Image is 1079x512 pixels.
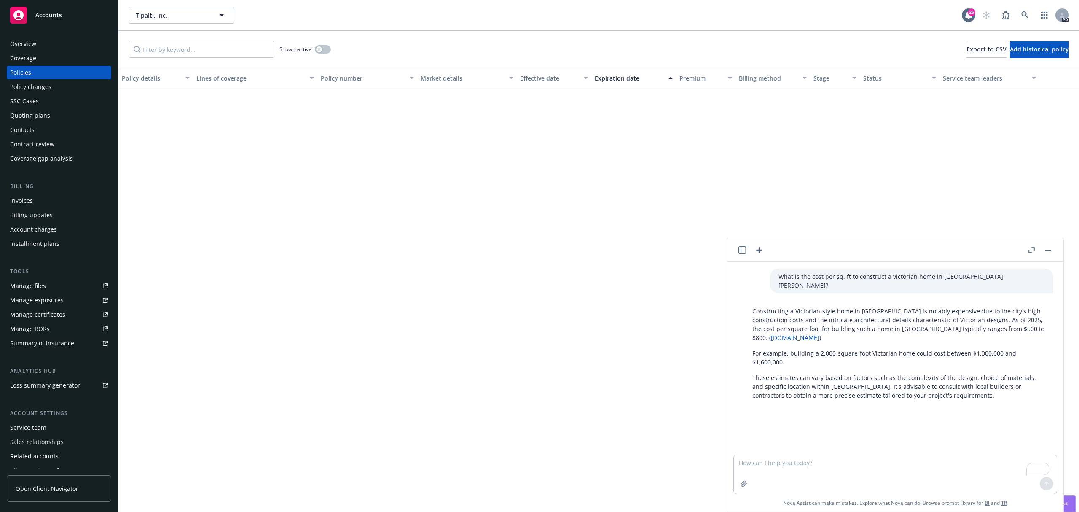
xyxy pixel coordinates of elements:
[517,68,591,88] button: Effective date
[10,66,31,79] div: Policies
[421,74,504,83] div: Market details
[118,68,193,88] button: Policy details
[860,68,939,88] button: Status
[321,74,404,83] div: Policy number
[7,379,111,392] a: Loss summary generator
[679,74,723,83] div: Premium
[7,208,111,222] a: Billing updates
[520,74,579,83] div: Effective date
[771,334,819,342] a: [DOMAIN_NAME]
[591,68,676,88] button: Expiration date
[966,41,1007,58] button: Export to CSV
[778,272,1045,290] p: What is the cost per sq. ft to construct a victorian home in [GEOGRAPHIC_DATA][PERSON_NAME]?
[7,51,111,65] a: Coverage
[1036,7,1053,24] a: Switch app
[752,373,1045,400] p: These estimates can vary based on factors such as the complexity of the design, choice of materia...
[595,74,663,83] div: Expiration date
[783,494,1007,512] span: Nova Assist can make mistakes. Explore what Nova can do: Browse prompt library for and
[813,74,847,83] div: Stage
[10,80,51,94] div: Policy changes
[1001,499,1007,507] a: TR
[10,322,50,336] div: Manage BORs
[10,223,57,236] div: Account charges
[7,237,111,251] a: Installment plans
[10,208,53,222] div: Billing updates
[7,421,111,434] a: Service team
[279,46,311,53] span: Show inactive
[35,12,62,19] span: Accounts
[10,152,73,165] div: Coverage gap analysis
[752,307,1045,342] p: Constructing a Victorian-style home in [GEOGRAPHIC_DATA] is notably expensive due to the city's h...
[10,194,33,207] div: Invoices
[939,68,1039,88] button: Service team leaders
[317,68,417,88] button: Policy number
[10,94,39,108] div: SSC Cases
[10,279,46,293] div: Manage files
[7,367,111,375] div: Analytics hub
[7,80,111,94] a: Policy changes
[193,68,317,88] button: Lines of coverage
[7,279,111,293] a: Manage files
[10,435,64,449] div: Sales relationships
[10,308,65,321] div: Manage certificates
[7,223,111,236] a: Account charges
[7,123,111,137] a: Contacts
[7,337,111,350] a: Summary of insurance
[863,74,927,83] div: Status
[10,51,36,65] div: Coverage
[752,349,1045,366] p: For example, building a 2,000-square-foot Victorian home could cost between $1,000,000 and $1,600...
[10,421,46,434] div: Service team
[1010,45,1069,53] span: Add historical policy
[10,450,59,463] div: Related accounts
[1017,7,1033,24] a: Search
[978,7,995,24] a: Start snowing
[968,8,975,16] div: 26
[1010,41,1069,58] button: Add historical policy
[734,455,1057,494] textarea: To enrich screen reader interactions, please activate Accessibility in Grammarly extension settings
[10,137,54,151] div: Contract review
[997,7,1014,24] a: Report a Bug
[129,7,234,24] button: Tipalti, Inc.
[10,237,59,251] div: Installment plans
[7,267,111,276] div: Tools
[985,499,990,507] a: BI
[10,294,64,307] div: Manage exposures
[7,66,111,79] a: Policies
[10,37,36,51] div: Overview
[7,464,111,477] a: Client navigator features
[10,379,80,392] div: Loss summary generator
[7,137,111,151] a: Contract review
[966,45,1007,53] span: Export to CSV
[7,37,111,51] a: Overview
[7,294,111,307] a: Manage exposures
[7,409,111,418] div: Account settings
[943,74,1026,83] div: Service team leaders
[739,74,797,83] div: Billing method
[417,68,517,88] button: Market details
[10,109,50,122] div: Quoting plans
[122,74,180,83] div: Policy details
[7,435,111,449] a: Sales relationships
[7,152,111,165] a: Coverage gap analysis
[7,94,111,108] a: SSC Cases
[735,68,810,88] button: Billing method
[10,464,80,477] div: Client navigator features
[129,41,274,58] input: Filter by keyword...
[7,182,111,191] div: Billing
[676,68,736,88] button: Premium
[7,109,111,122] a: Quoting plans
[7,308,111,321] a: Manage certificates
[7,450,111,463] a: Related accounts
[7,3,111,27] a: Accounts
[7,194,111,207] a: Invoices
[136,11,209,20] span: Tipalti, Inc.
[10,123,35,137] div: Contacts
[16,484,78,493] span: Open Client Navigator
[7,322,111,336] a: Manage BORs
[10,337,74,350] div: Summary of insurance
[196,74,305,83] div: Lines of coverage
[810,68,860,88] button: Stage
